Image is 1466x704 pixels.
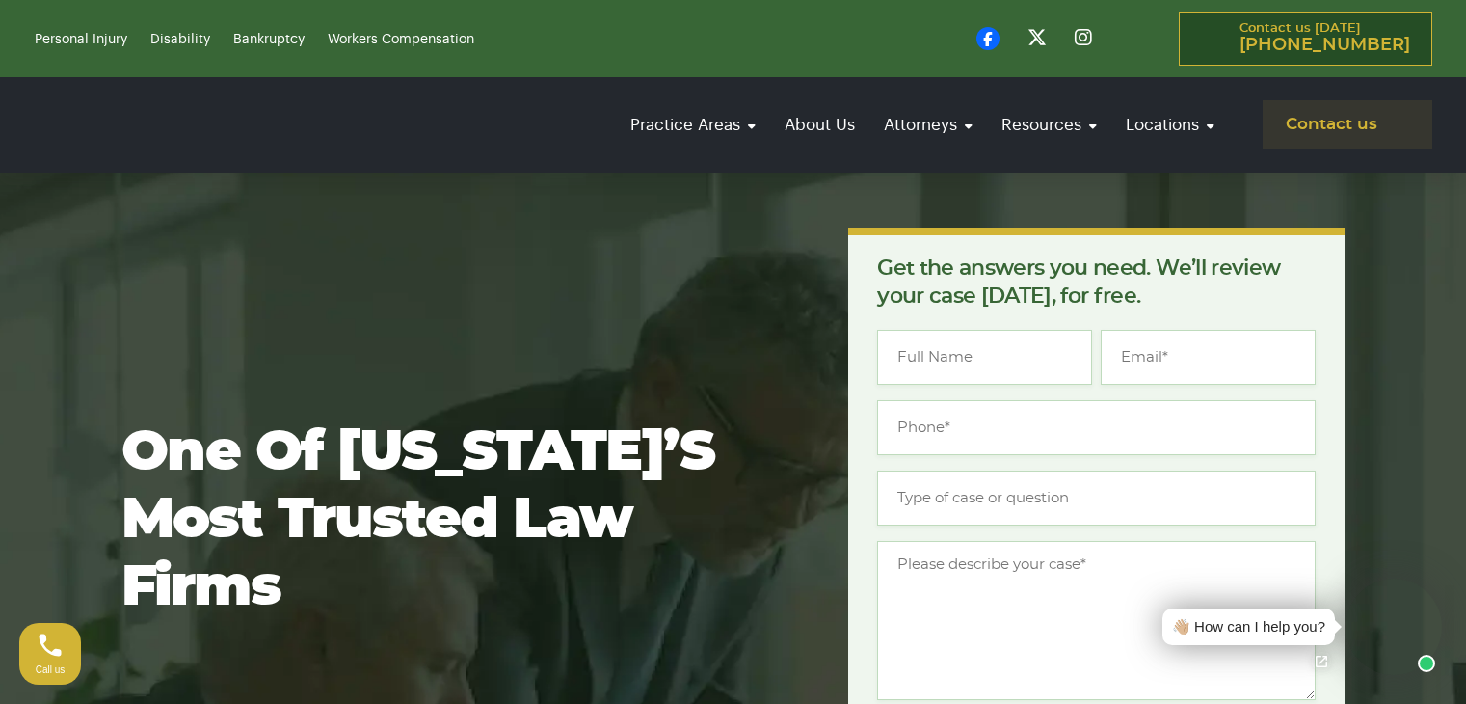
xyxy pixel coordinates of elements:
input: Type of case or question [877,471,1316,526]
a: Disability [150,33,210,46]
a: Contact us [DATE][PHONE_NUMBER] [1179,12,1432,66]
a: Contact us [1263,100,1432,149]
a: About Us [775,97,865,152]
a: Locations [1116,97,1224,152]
p: Get the answers you need. We’ll review your case [DATE], for free. [877,255,1316,311]
a: Bankruptcy [233,33,305,46]
div: 👋🏼 How can I help you? [1172,616,1325,638]
span: [PHONE_NUMBER] [1239,36,1410,55]
span: Call us [36,664,66,675]
img: logo [35,89,285,161]
a: Workers Compensation [328,33,474,46]
a: Resources [992,97,1106,152]
a: Open chat [1301,641,1342,682]
input: Full Name [877,330,1092,385]
input: Phone* [877,400,1316,455]
a: Personal Injury [35,33,127,46]
a: Practice Areas [621,97,765,152]
input: Email* [1101,330,1316,385]
a: Attorneys [874,97,982,152]
h1: One of [US_STATE]’s most trusted law firms [121,420,787,622]
p: Contact us [DATE] [1239,22,1410,55]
